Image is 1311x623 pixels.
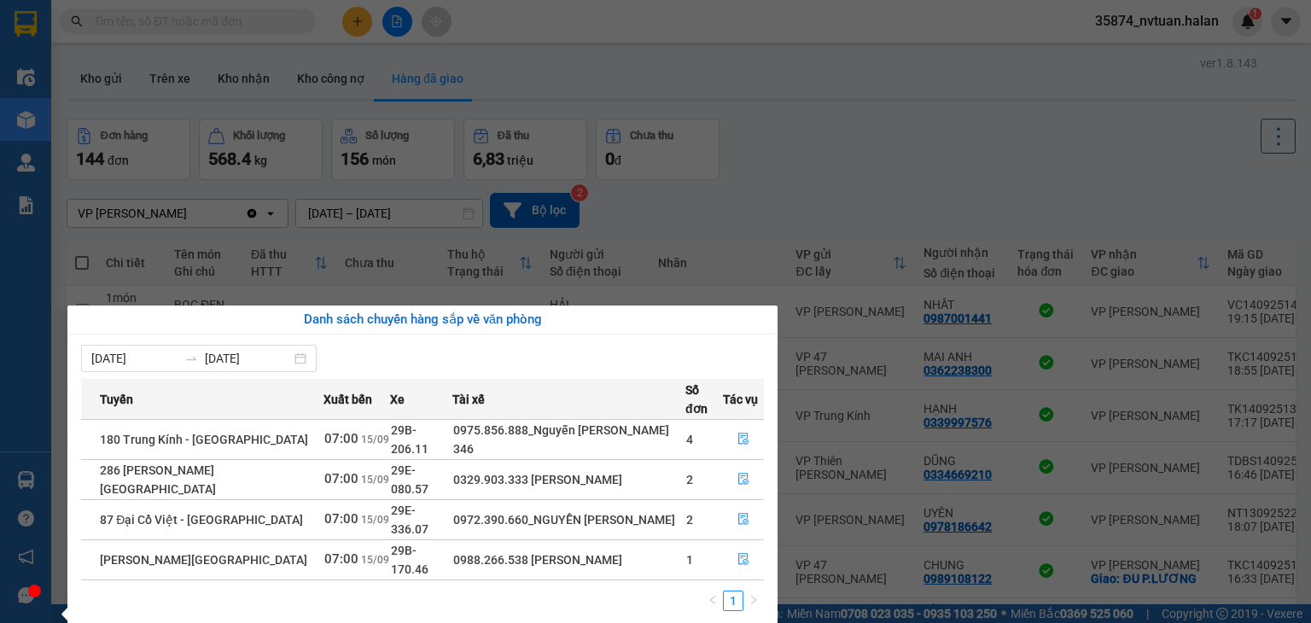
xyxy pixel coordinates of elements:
[737,553,749,567] span: file-done
[391,463,428,496] span: 29E-080.57
[361,554,389,566] span: 15/09
[743,591,764,611] li: Next Page
[361,514,389,526] span: 15/09
[453,510,685,529] div: 0972.390.660_NGUYỄN [PERSON_NAME]
[686,553,693,567] span: 1
[737,433,749,446] span: file-done
[91,349,178,368] input: Từ ngày
[100,463,216,496] span: 286 [PERSON_NAME][GEOGRAPHIC_DATA]
[686,473,693,486] span: 2
[724,506,763,533] button: file-done
[723,390,758,409] span: Tác vụ
[453,470,685,489] div: 0329.903.333 [PERSON_NAME]
[737,513,749,527] span: file-done
[708,595,718,605] span: left
[391,504,428,536] span: 29E-336.07
[184,352,198,365] span: swap-right
[453,421,685,458] div: 0975.856.888_Nguyễn [PERSON_NAME] 346
[361,434,389,445] span: 15/09
[205,349,291,368] input: Đến ngày
[323,390,372,409] span: Xuất bến
[749,595,759,605] span: right
[81,310,764,330] div: Danh sách chuyến hàng sắp về văn phòng
[686,513,693,527] span: 2
[702,591,723,611] button: left
[724,546,763,574] button: file-done
[702,591,723,611] li: Previous Page
[737,473,749,486] span: file-done
[723,591,743,611] li: 1
[743,591,764,611] button: right
[685,381,722,418] span: Số đơn
[361,474,389,486] span: 15/09
[100,433,308,446] span: 180 Trung Kính - [GEOGRAPHIC_DATA]
[324,511,358,527] span: 07:00
[100,513,303,527] span: 87 Đại Cồ Việt - [GEOGRAPHIC_DATA]
[184,352,198,365] span: to
[324,431,358,446] span: 07:00
[724,466,763,493] button: file-done
[100,553,307,567] span: [PERSON_NAME][GEOGRAPHIC_DATA]
[452,390,485,409] span: Tài xế
[390,390,405,409] span: Xe
[724,591,743,610] a: 1
[724,426,763,453] button: file-done
[686,433,693,446] span: 4
[391,423,428,456] span: 29B-206.11
[453,550,685,569] div: 0988.266.538 [PERSON_NAME]
[324,551,358,567] span: 07:00
[100,390,133,409] span: Tuyến
[324,471,358,486] span: 07:00
[391,544,428,576] span: 29B-170.46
